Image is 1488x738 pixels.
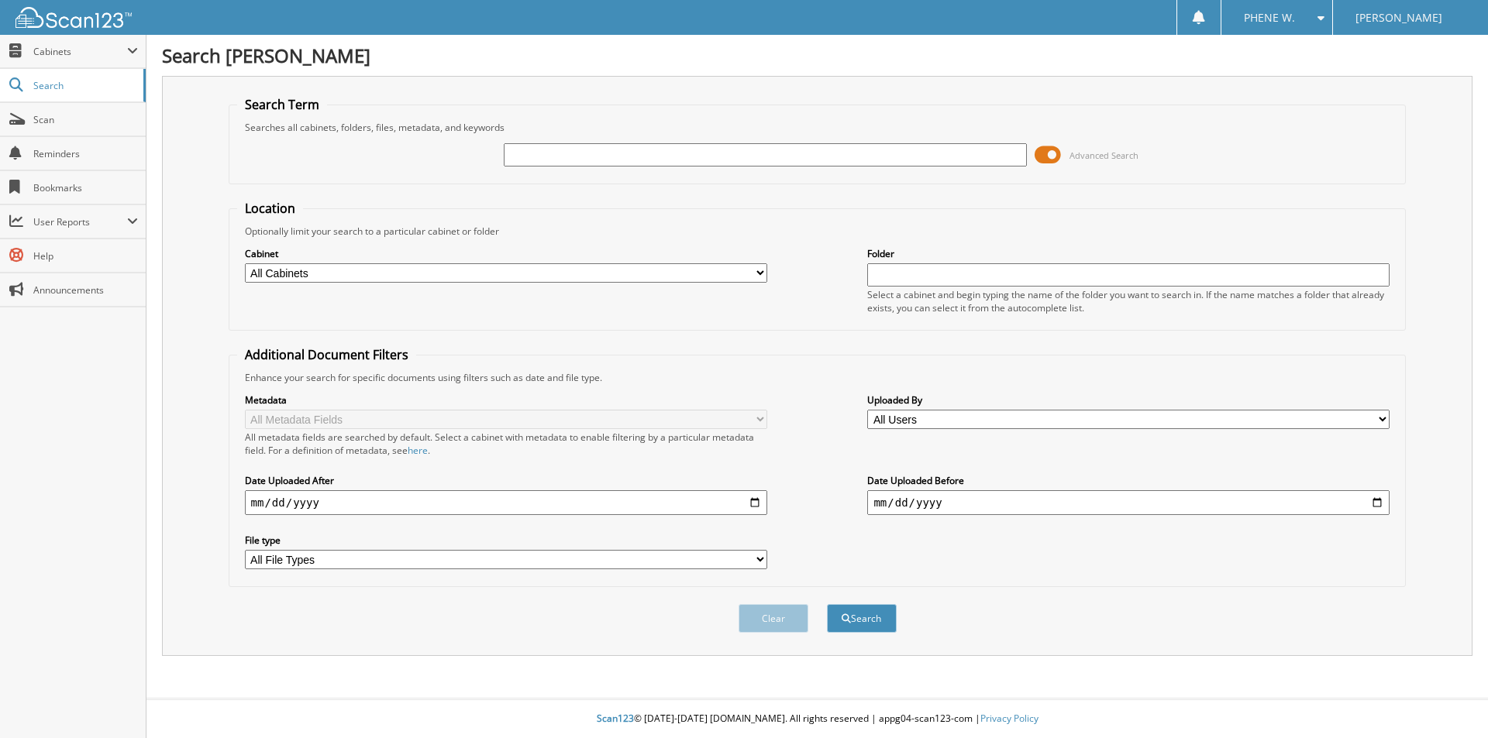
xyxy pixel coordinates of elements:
a: Privacy Policy [980,712,1038,725]
div: Searches all cabinets, folders, files, metadata, and keywords [237,121,1398,134]
img: scan123-logo-white.svg [15,7,132,28]
legend: Search Term [237,96,327,113]
button: Clear [739,604,808,633]
label: Date Uploaded After [245,474,767,487]
span: User Reports [33,215,127,228]
label: Cabinet [245,247,767,260]
div: Optionally limit your search to a particular cabinet or folder [237,225,1398,238]
span: Reminders [33,147,138,160]
a: here [408,444,428,457]
div: Enhance your search for specific documents using filters such as date and file type. [237,371,1398,384]
label: Folder [867,247,1390,260]
span: Scan [33,113,138,126]
div: Select a cabinet and begin typing the name of the folder you want to search in. If the name match... [867,288,1390,314]
span: [PERSON_NAME] [1355,13,1442,22]
label: Metadata [245,393,767,407]
span: Search [33,79,136,92]
span: PHENE W. [1244,13,1295,22]
button: Search [827,604,897,633]
div: All metadata fields are searched by default. Select a cabinet with metadata to enable filtering b... [245,431,767,457]
span: Scan123 [597,712,634,725]
label: Date Uploaded Before [867,474,1390,487]
legend: Additional Document Filters [237,346,416,363]
span: Bookmarks [33,181,138,194]
label: File type [245,534,767,547]
legend: Location [237,200,303,217]
div: © [DATE]-[DATE] [DOMAIN_NAME]. All rights reserved | appg04-scan123-com | [146,700,1488,738]
input: start [245,490,767,515]
h1: Search [PERSON_NAME] [162,43,1472,68]
span: Help [33,249,138,263]
span: Advanced Search [1069,149,1138,161]
label: Uploaded By [867,393,1390,407]
span: Cabinets [33,45,127,58]
span: Announcements [33,283,138,297]
input: end [867,490,1390,515]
